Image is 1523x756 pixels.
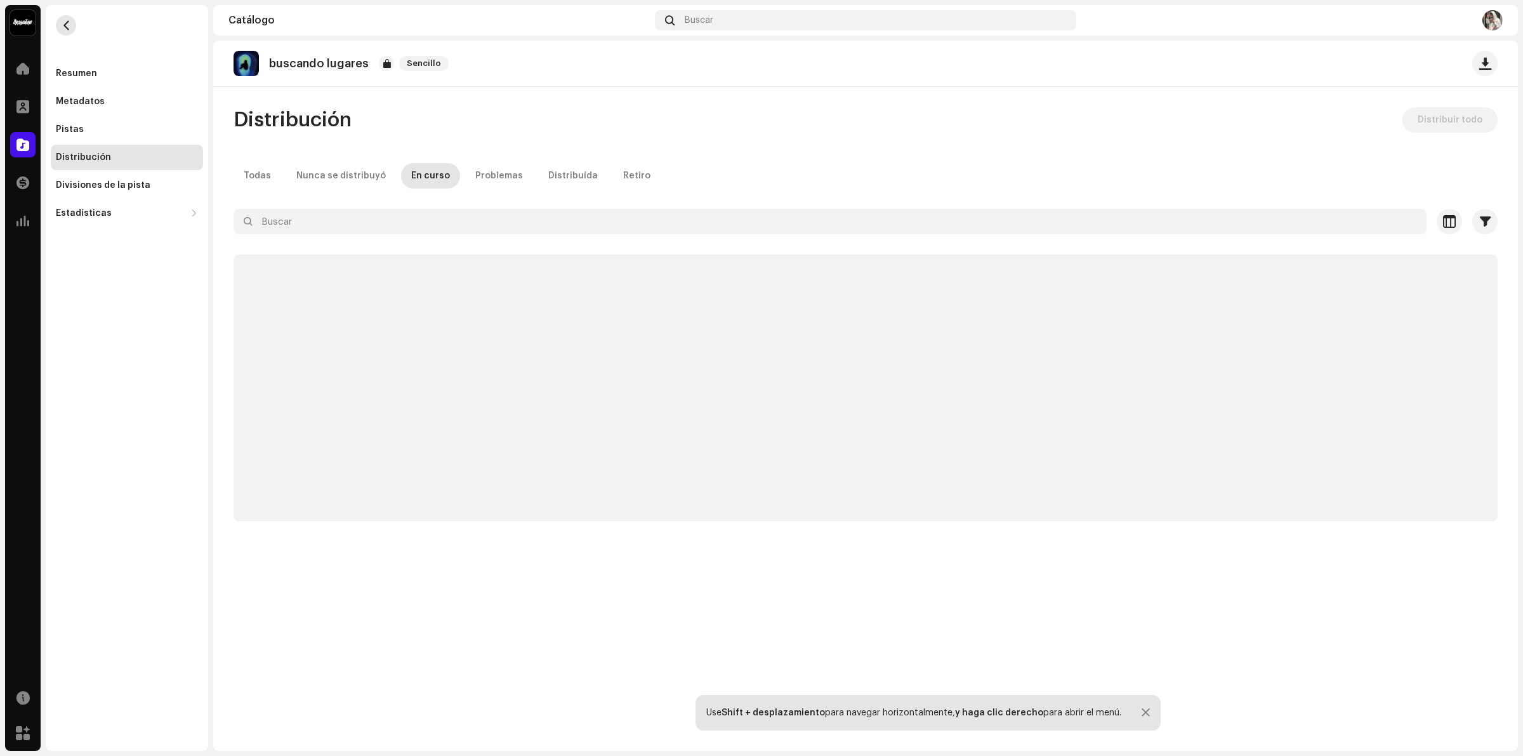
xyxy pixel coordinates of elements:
span: Buscar [685,15,713,25]
div: Catálogo [228,15,650,25]
div: Distribuída [548,163,598,189]
div: Nunca se distribuyó [296,163,386,189]
re-m-nav-item: Pistas [51,117,203,142]
div: Problemas [475,163,523,189]
input: Buscar [234,209,1427,234]
re-m-nav-item: Metadatos [51,89,203,114]
div: Resumen [56,69,97,79]
span: Sencillo [399,56,449,71]
div: Use para navegar horizontalmente, para abrir el menú. [706,708,1121,718]
div: Estadísticas [56,208,112,218]
div: Retiro [623,163,650,189]
strong: y haga clic derecho [955,708,1043,717]
re-m-nav-item: Divisiones de la pista [51,173,203,198]
img: 6d691742-94c2-418a-a6e6-df06c212a6d5 [1482,10,1503,30]
div: Pistas [56,124,84,135]
button: Distribuir todo [1402,107,1498,133]
re-m-nav-dropdown: Estadísticas [51,201,203,226]
div: Metadatos [56,96,105,107]
strong: Shift + desplazamiento [722,708,825,717]
p: buscando lugares [269,57,369,70]
img: 10370c6a-d0e2-4592-b8a2-38f444b0ca44 [10,10,36,36]
span: Distribución [234,107,352,133]
re-m-nav-item: Distribución [51,145,203,170]
div: Divisiones de la pista [56,180,150,190]
span: Distribuir todo [1418,107,1482,133]
div: En curso [411,163,450,189]
re-m-nav-item: Resumen [51,61,203,86]
div: Todas [244,163,271,189]
img: 3ba253c3-a28a-4c5c-aa2a-9bf360cae94b [234,51,259,76]
div: Distribución [56,152,111,162]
